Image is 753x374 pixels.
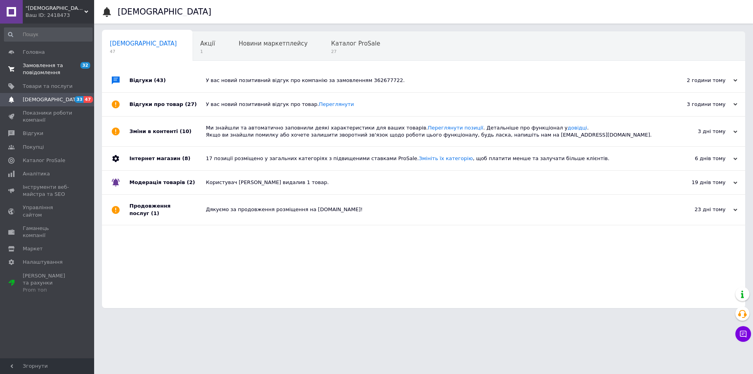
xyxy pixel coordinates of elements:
[84,96,93,103] span: 47
[25,12,94,19] div: Ваш ID: 2418473
[129,195,206,224] div: Продовження послуг
[23,184,73,198] span: Інструменти веб-майстра та SEO
[659,101,737,108] div: 3 години тому
[206,77,659,84] div: У вас новий позитивний відгук про компанію за замовленням 362677722.
[23,225,73,239] span: Гаманець компанії
[23,204,73,218] span: Управління сайтом
[4,27,93,42] input: Пошук
[129,117,206,146] div: Зміни в контенті
[151,210,159,216] span: (1)
[331,40,380,47] span: Каталог ProSale
[23,157,65,164] span: Каталог ProSale
[23,259,63,266] span: Налаштування
[23,130,43,137] span: Відгуки
[23,83,73,90] span: Товари та послуги
[129,93,206,116] div: Відгуки про товар
[129,147,206,170] div: Інтернет магазин
[659,77,737,84] div: 2 години тому
[187,179,195,185] span: (2)
[206,101,659,108] div: У вас новий позитивний відгук про товар.
[129,171,206,194] div: Модерація товарів
[23,49,45,56] span: Головна
[659,206,737,213] div: 23 дні тому
[200,49,215,55] span: 1
[206,179,659,186] div: Користувач [PERSON_NAME] видалив 1 товар.
[23,109,73,124] span: Показники роботи компанії
[567,125,587,131] a: довідці
[419,155,473,161] a: Змініть їх категорію
[118,7,211,16] h1: [DEMOGRAPHIC_DATA]
[200,40,215,47] span: Акції
[23,245,43,252] span: Маркет
[23,96,81,103] span: [DEMOGRAPHIC_DATA]
[206,206,659,213] div: Дякуємо за продовження розміщення на [DOMAIN_NAME]!
[185,101,197,107] span: (27)
[735,326,751,342] button: Чат з покупцем
[428,125,483,131] a: Переглянути позиції
[331,49,380,55] span: 27
[206,124,659,139] div: Ми знайшли та автоматично заповнили деякі характеристики для ваших товарів. . Детальніше про функ...
[23,62,73,76] span: Замовлення та повідомлення
[23,286,73,294] div: Prom топ
[659,179,737,186] div: 19 днів тому
[129,69,206,92] div: Відгуки
[110,49,177,55] span: 47
[659,155,737,162] div: 6 днів тому
[23,272,73,294] span: [PERSON_NAME] та рахунки
[659,128,737,135] div: 3 дні тому
[182,155,190,161] span: (8)
[25,5,84,12] span: "Ayurveda" Інтернет магазин аюрведичних товарів з Індії
[180,128,191,134] span: (10)
[23,170,50,177] span: Аналітика
[238,40,307,47] span: Новини маркетплейсу
[110,40,177,47] span: [DEMOGRAPHIC_DATA]
[206,155,659,162] div: 17 позиції розміщено у загальних категоріях з підвищеними ставками ProSale. , щоб платити менше т...
[319,101,354,107] a: Переглянути
[75,96,84,103] span: 33
[23,144,44,151] span: Покупці
[80,62,90,69] span: 32
[154,77,166,83] span: (43)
